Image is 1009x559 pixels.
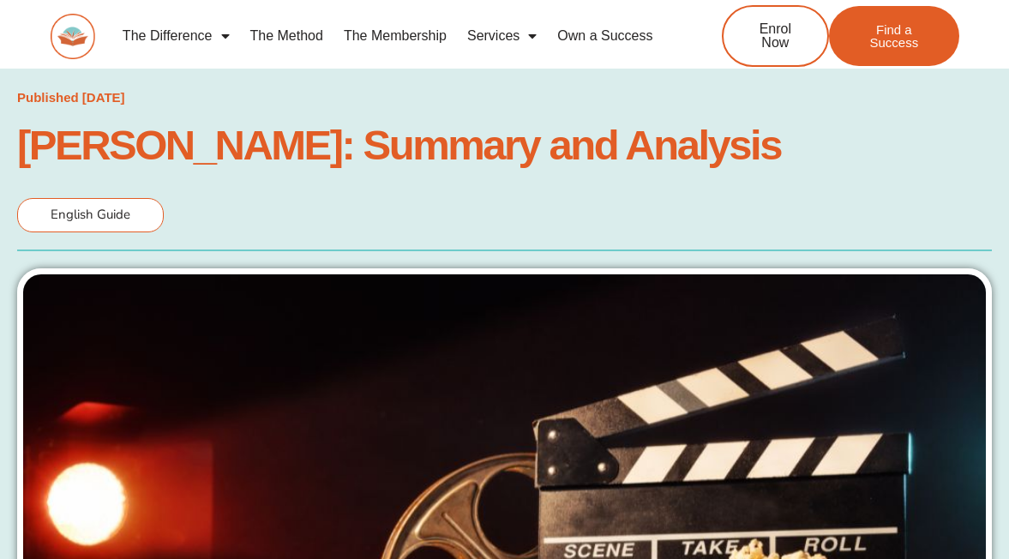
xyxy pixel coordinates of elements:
[547,16,663,56] a: Own a Success
[17,90,79,105] span: Published
[82,90,125,105] time: [DATE]
[749,22,802,50] span: Enrol Now
[17,126,992,164] h1: [PERSON_NAME]: Summary and Analysis
[855,23,934,49] span: Find a Success
[112,16,240,56] a: The Difference
[722,5,829,67] a: Enrol Now
[17,86,125,110] a: Published [DATE]
[457,16,547,56] a: Services
[240,16,333,56] a: The Method
[112,16,670,56] nav: Menu
[829,6,959,66] a: Find a Success
[333,16,457,56] a: The Membership
[51,206,130,223] span: English Guide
